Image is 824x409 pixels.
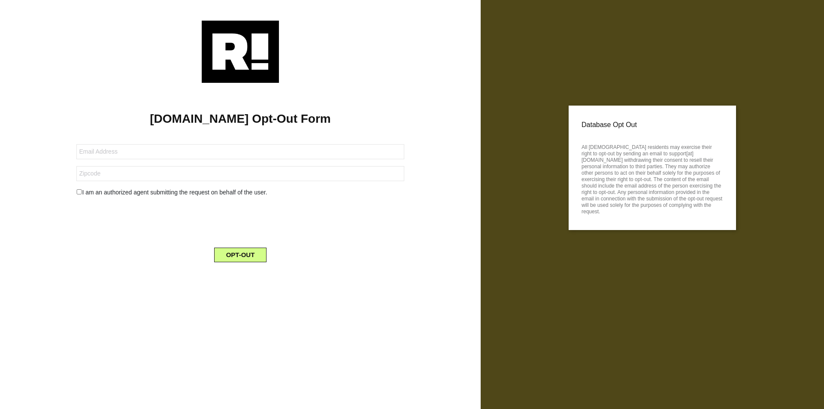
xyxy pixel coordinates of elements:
p: Database Opt Out [582,118,723,131]
input: Zipcode [76,166,404,181]
button: OPT-OUT [214,248,267,262]
p: All [DEMOGRAPHIC_DATA] residents may exercise their right to opt-out by sending an email to suppo... [582,142,723,215]
input: Email Address [76,144,404,159]
div: I am an authorized agent submitting the request on behalf of the user. [70,188,410,197]
iframe: reCAPTCHA [175,204,306,237]
img: Retention.com [202,21,279,83]
h1: [DOMAIN_NAME] Opt-Out Form [13,112,468,126]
